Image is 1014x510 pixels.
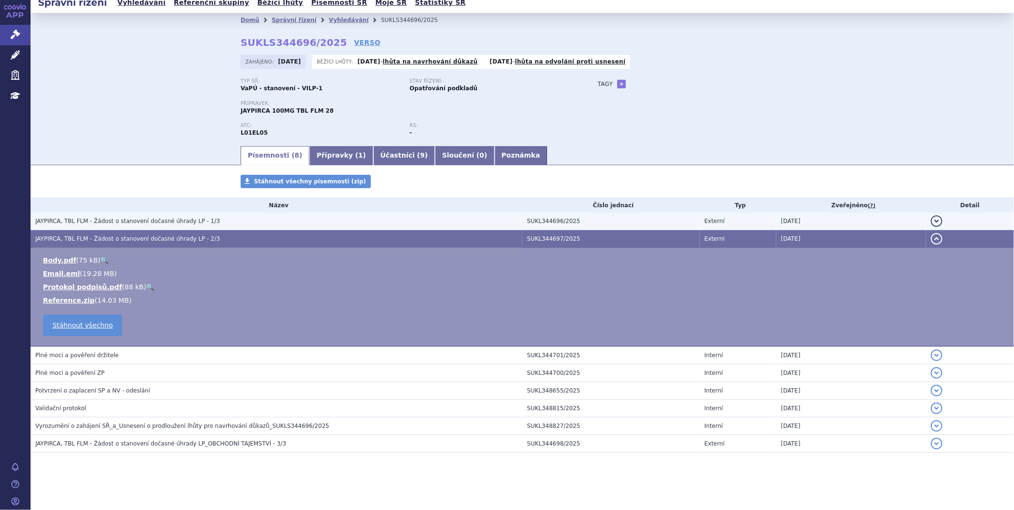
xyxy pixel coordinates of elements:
a: Účastníci (9) [373,146,435,165]
p: - [358,58,478,65]
a: lhůta na odvolání proti usnesení [515,58,626,65]
a: 🔍 [146,283,154,291]
td: [DATE] [776,417,926,435]
strong: Opatřování podkladů [410,85,477,92]
strong: [DATE] [278,58,301,65]
td: SUKL348827/2025 [522,417,700,435]
span: Interní [705,423,723,429]
strong: PIRTOBRUTINIB [241,129,268,136]
a: Email.eml [43,270,80,277]
span: Interní [705,370,723,376]
span: 75 kB [79,256,98,264]
h3: Tagy [598,78,613,90]
button: detail [931,367,942,379]
th: Detail [926,198,1014,212]
span: 19.28 MB [83,270,114,277]
a: Vyhledávání [329,17,369,23]
span: JAYPIRCA, TBL FLM - Žádost o stanovení dočasné úhrady LP_OBCHODNÍ TAJEMSTVÍ - 3/3 [35,440,286,447]
td: SUKL348815/2025 [522,400,700,417]
td: [DATE] [776,346,926,364]
button: detail [931,403,942,414]
span: Běžící lhůty: [317,58,355,65]
button: detail [931,385,942,396]
p: - [490,58,626,65]
span: 8 [295,151,299,159]
span: 9 [420,151,425,159]
button: detail [931,215,942,227]
span: 1 [359,151,363,159]
a: Stáhnout všechny písemnosti (zip) [241,175,371,188]
a: Domů [241,17,259,23]
a: Reference.zip [43,297,95,304]
p: Typ SŘ: [241,78,400,84]
a: Správní řízení [272,17,317,23]
p: Stav řízení: [410,78,569,84]
span: Interní [705,352,723,359]
span: Stáhnout všechny písemnosti (zip) [254,178,366,185]
strong: SUKLS344696/2025 [241,37,347,48]
td: [DATE] [776,230,926,248]
button: detail [931,420,942,432]
td: SUKL344701/2025 [522,346,700,364]
span: Interní [705,405,723,412]
td: [DATE] [776,364,926,382]
td: [DATE] [776,212,926,230]
span: JAYPIRCA, TBL FLM - Žádost o stanovení dočasné úhrady LP - 2/3 [35,235,220,242]
span: Zahájeno: [245,58,275,65]
button: detail [931,350,942,361]
p: RS: [410,123,569,128]
td: SUKL344700/2025 [522,364,700,382]
th: Typ [700,198,777,212]
span: Validační protokol [35,405,86,412]
a: Písemnosti (8) [241,146,309,165]
a: 🔍 [101,256,109,264]
span: 88 kB [125,283,144,291]
li: SUKLS344696/2025 [381,13,450,27]
a: lhůta na navrhování důkazů [383,58,478,65]
span: Potvrzení o zaplacení SP a NV - odeslání [35,387,150,394]
a: VERSO [354,38,380,47]
li: ( ) [43,255,1004,265]
button: detail [931,233,942,244]
td: SUKL344696/2025 [522,212,700,230]
span: 14.03 MB [97,297,129,304]
a: Protokol podpisů.pdf [43,283,122,291]
td: [DATE] [776,435,926,453]
p: ATC: [241,123,400,128]
strong: [DATE] [490,58,513,65]
a: Přípravky (1) [309,146,373,165]
strong: [DATE] [358,58,380,65]
span: Externí [705,235,725,242]
td: [DATE] [776,382,926,400]
span: Interní [705,387,723,394]
li: ( ) [43,296,1004,305]
a: Sloučení (0) [435,146,494,165]
span: 0 [479,151,484,159]
abbr: (?) [868,202,876,209]
th: Název [31,198,522,212]
span: Plné moci a pověření držitele [35,352,119,359]
th: Zveřejněno [776,198,926,212]
span: Externí [705,440,725,447]
strong: VaPÚ - stanovení - VILP-1 [241,85,323,92]
a: Body.pdf [43,256,76,264]
td: [DATE] [776,400,926,417]
span: JAYPIRCA, TBL FLM - Žádost o stanovení dočasné úhrady LP - 1/3 [35,218,220,224]
a: Poznámka [495,146,548,165]
button: detail [931,438,942,449]
td: SUKL344698/2025 [522,435,700,453]
p: Přípravek: [241,101,579,106]
a: Stáhnout všechno [43,315,122,336]
span: Externí [705,218,725,224]
td: SUKL348655/2025 [522,382,700,400]
span: Vyrozumění o zahájení SŘ_a_Usnesení o prodloužení lhůty pro navrhování důkazů_SUKLS344696/2025 [35,423,329,429]
li: ( ) [43,269,1004,278]
th: Číslo jednací [522,198,700,212]
td: SUKL344697/2025 [522,230,700,248]
span: Plné moci a pověření ZP [35,370,105,376]
li: ( ) [43,282,1004,292]
strong: - [410,129,412,136]
span: JAYPIRCA 100MG TBL FLM 28 [241,107,334,114]
a: + [617,80,626,88]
